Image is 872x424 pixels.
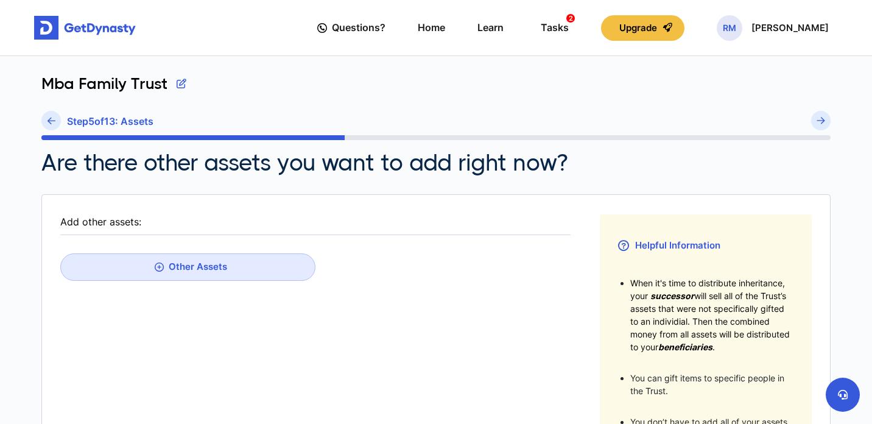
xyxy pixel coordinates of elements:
a: Other Assets [60,253,315,281]
li: You can gift items to specific people in the Trust. [630,372,793,397]
span: successor [650,291,694,301]
span: Questions? [332,16,385,39]
a: Home [418,10,445,45]
h2: Are there other assets you want to add right now? [41,149,568,176]
img: Get started for free with Dynasty Trust Company [34,16,136,40]
p: [PERSON_NAME] [751,23,829,33]
button: RM[PERSON_NAME] [717,15,829,41]
a: Tasks2 [536,10,569,45]
h3: Helpful Information [618,233,793,258]
span: beneficiaries [658,342,712,352]
button: Upgrade [601,15,684,41]
div: Mba Family Trust [41,74,831,111]
span: RM [717,15,742,41]
a: Questions? [317,10,385,45]
h6: Step 5 of 13 : Assets [67,116,153,127]
div: Other Assets [155,261,227,272]
span: 2 [566,14,575,23]
div: Tasks [541,16,569,39]
a: Learn [477,10,504,45]
span: When it's time to distribute inheritance, your will sell all of the Trust’s assets that were not ... [630,278,790,352]
div: Add other assets: [60,214,571,230]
